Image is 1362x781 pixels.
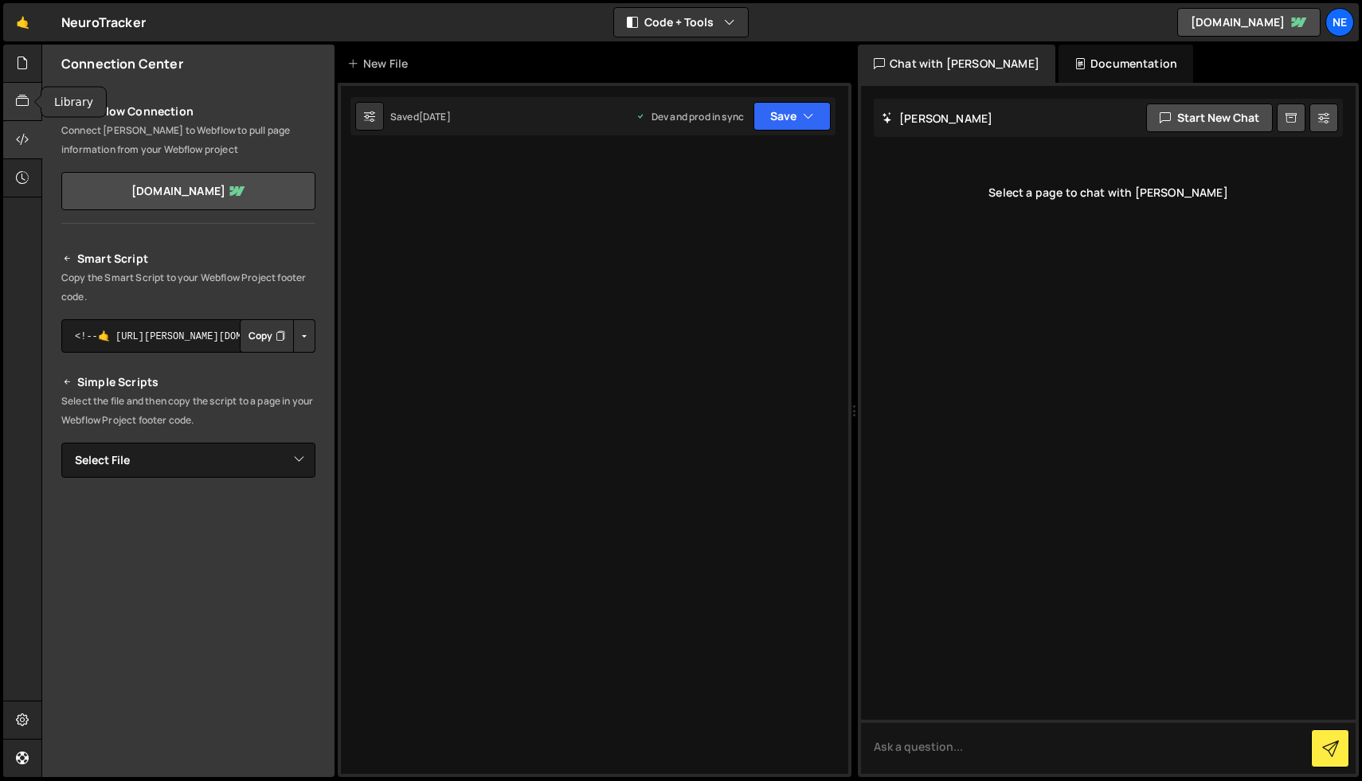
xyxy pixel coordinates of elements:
[390,110,451,123] div: Saved
[61,392,315,430] p: Select the file and then copy the script to a page in your Webflow Project footer code.
[61,249,315,268] h2: Smart Script
[3,3,42,41] a: 🤙
[240,319,315,353] div: Button group with nested dropdown
[61,373,315,392] h2: Simple Scripts
[753,102,831,131] button: Save
[240,319,294,353] button: Copy
[614,8,748,37] button: Code + Tools
[1059,45,1193,83] div: Documentation
[1146,103,1273,132] button: Start new chat
[419,110,451,123] div: [DATE]
[858,45,1055,83] div: Chat with [PERSON_NAME]
[61,13,146,32] div: NeuroTracker
[61,172,315,210] a: [DOMAIN_NAME]
[61,102,315,121] h2: Webflow Connection
[636,110,744,123] div: Dev and prod in sync
[41,88,106,117] div: Library
[882,111,992,126] h2: [PERSON_NAME]
[61,504,317,647] iframe: YouTube video player
[61,268,315,307] p: Copy the Smart Script to your Webflow Project footer code.
[1325,8,1354,37] a: Ne
[61,55,183,72] h2: Connection Center
[61,121,315,159] p: Connect [PERSON_NAME] to Webflow to pull page information from your Webflow project
[347,56,414,72] div: New File
[61,319,315,353] textarea: <!--🤙 [URL][PERSON_NAME][DOMAIN_NAME]> <script>document.addEventListener("DOMContentLoaded", func...
[1177,8,1321,37] a: [DOMAIN_NAME]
